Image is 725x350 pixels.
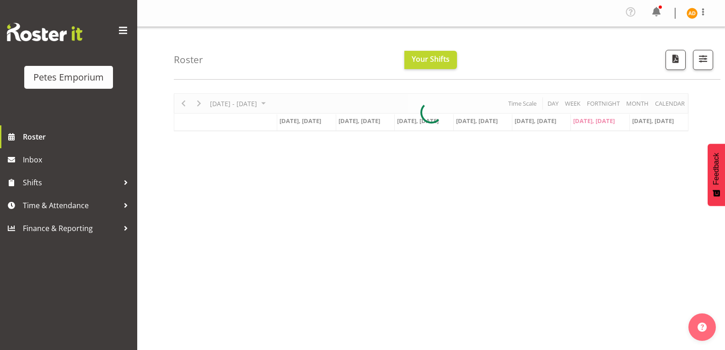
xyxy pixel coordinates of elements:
img: amelia-denz7002.jpg [687,8,698,19]
div: Petes Emporium [33,70,104,84]
button: Filter Shifts [693,50,713,70]
span: Feedback [712,153,720,185]
span: Finance & Reporting [23,221,119,235]
span: Your Shifts [412,54,450,64]
span: Inbox [23,153,133,167]
button: Feedback - Show survey [708,144,725,206]
span: Shifts [23,176,119,189]
h4: Roster [174,54,203,65]
button: Download a PDF of the roster according to the set date range. [666,50,686,70]
img: Rosterit website logo [7,23,82,41]
span: Time & Attendance [23,199,119,212]
span: Roster [23,130,133,144]
img: help-xxl-2.png [698,323,707,332]
button: Your Shifts [404,51,457,69]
